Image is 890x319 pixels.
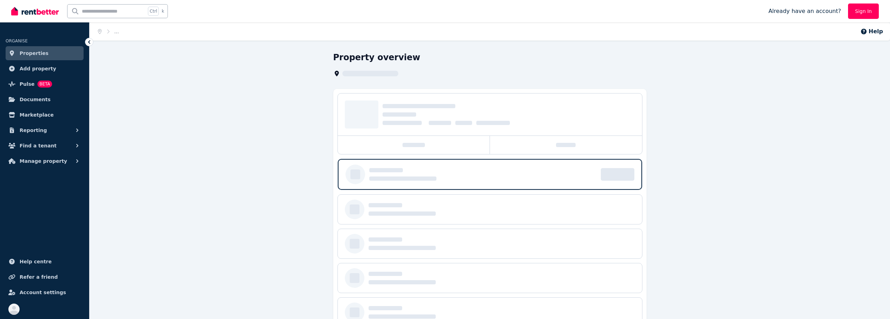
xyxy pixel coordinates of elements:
a: Marketplace [6,108,84,122]
span: Account settings [20,288,66,297]
a: Refer a friend [6,270,84,284]
span: Pulse [20,80,35,88]
span: Help centre [20,257,52,266]
span: Already have an account? [768,7,841,15]
a: Properties [6,46,84,60]
span: Refer a friend [20,273,58,281]
span: k [162,8,164,14]
span: Reporting [20,126,47,134]
a: Sign In [848,4,879,19]
span: Manage property [20,157,67,165]
nav: Breadcrumb [90,22,127,41]
button: Manage property [6,154,84,168]
span: Find a tenant [20,141,57,150]
a: PulseBETA [6,77,84,91]
span: Documents [20,95,51,104]
button: Find a tenant [6,139,84,153]
img: RentBetter [11,6,59,16]
a: Help centre [6,255,84,269]
button: Reporting [6,123,84,137]
span: Ctrl [148,7,159,16]
span: Marketplace [20,111,54,119]
a: Add property [6,62,84,76]
button: Help [860,27,883,36]
span: BETA [37,81,52,88]
a: Account settings [6,285,84,299]
span: Properties [20,49,49,57]
span: ... [114,29,119,34]
a: Documents [6,92,84,106]
span: Add property [20,64,56,73]
span: ORGANISE [6,39,28,43]
h1: Property overview [333,52,420,63]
